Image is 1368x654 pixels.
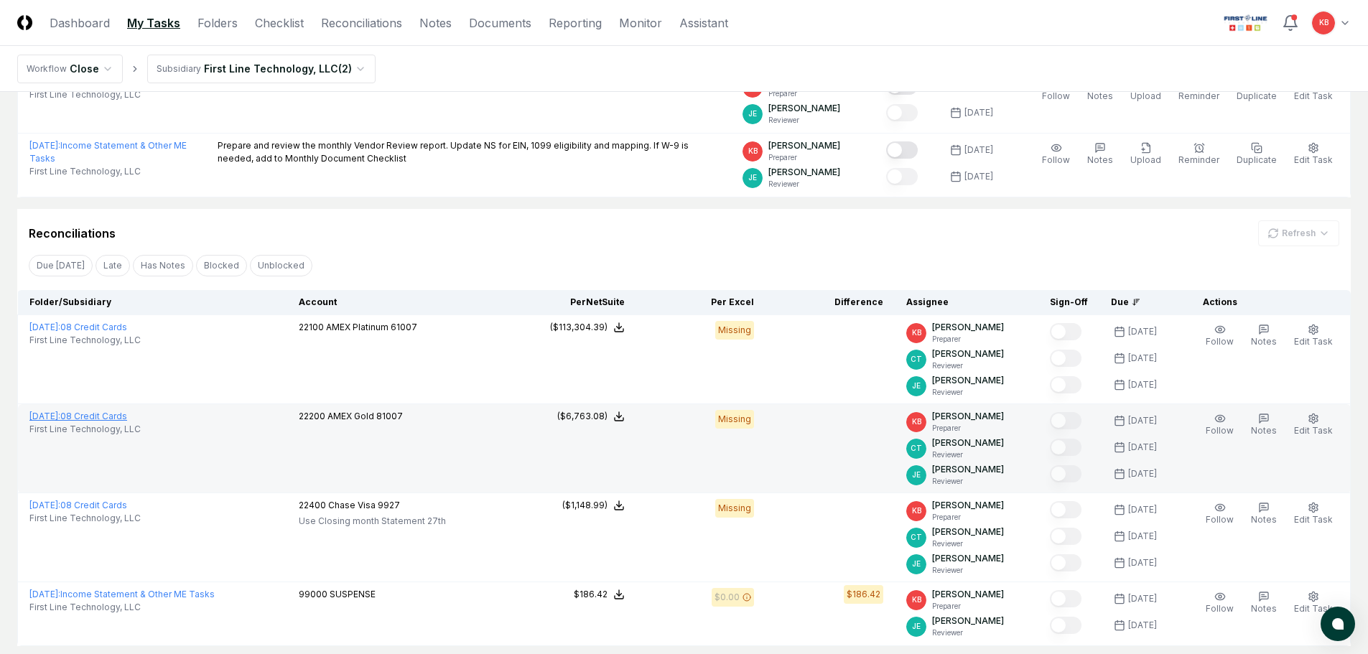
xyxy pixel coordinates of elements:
[1128,414,1157,427] div: [DATE]
[550,321,608,334] div: ($113,304.39)
[964,144,993,157] div: [DATE]
[1050,412,1081,429] button: Mark complete
[1050,554,1081,571] button: Mark complete
[1206,603,1234,614] span: Follow
[932,588,1004,601] p: [PERSON_NAME]
[911,443,922,454] span: CT
[299,411,325,421] span: 22200
[1291,321,1336,351] button: Edit Task
[29,601,141,614] span: First Line Technology, LLC
[1128,441,1157,454] div: [DATE]
[127,14,180,32] a: My Tasks
[932,360,1004,371] p: Reviewer
[1050,376,1081,393] button: Mark complete
[715,321,754,340] div: Missing
[327,411,403,421] span: AMEX Gold 81007
[766,290,895,315] th: Difference
[932,552,1004,565] p: [PERSON_NAME]
[1038,290,1099,315] th: Sign-Off
[1294,514,1333,525] span: Edit Task
[1128,556,1157,569] div: [DATE]
[299,296,495,309] div: Account
[847,588,880,601] div: $186.42
[912,327,921,338] span: KB
[574,588,625,601] button: $186.42
[1206,514,1234,525] span: Follow
[1294,90,1333,101] span: Edit Task
[636,290,766,315] th: Per Excel
[715,410,754,429] div: Missing
[768,166,840,179] p: [PERSON_NAME]
[29,255,93,276] button: Due Today
[932,538,1004,549] p: Reviewer
[557,410,625,423] button: ($6,763.08)
[1311,10,1336,36] button: KB
[1248,410,1280,440] button: Notes
[1206,425,1234,436] span: Follow
[1237,90,1277,101] span: Duplicate
[197,14,238,32] a: Folders
[557,410,608,423] div: ($6,763.08)
[250,255,312,276] button: Unblocked
[748,172,757,183] span: JE
[29,423,141,436] span: First Line Technology, LLC
[1291,139,1336,169] button: Edit Task
[574,588,608,601] div: $186.42
[1178,154,1219,165] span: Reminder
[619,14,662,32] a: Monitor
[29,411,60,421] span: [DATE] :
[912,594,921,605] span: KB
[912,621,921,632] span: JE
[1251,425,1277,436] span: Notes
[715,591,740,604] div: $0.00
[562,499,625,512] button: ($1,148.99)
[886,168,918,185] button: Mark complete
[912,559,921,569] span: JE
[932,387,1004,398] p: Reviewer
[932,499,1004,512] p: [PERSON_NAME]
[562,499,608,512] div: ($1,148.99)
[1128,352,1157,365] div: [DATE]
[133,255,193,276] button: Has Notes
[768,102,840,115] p: [PERSON_NAME]
[1291,588,1336,618] button: Edit Task
[1087,90,1113,101] span: Notes
[1128,619,1157,632] div: [DATE]
[932,374,1004,387] p: [PERSON_NAME]
[157,62,201,75] div: Subsidiary
[218,139,720,165] p: Prepare and review the monthly Vendor Review report. Update NS for EIN, 1099 eligibility and mapp...
[29,165,141,178] span: First Line Technology, LLC
[29,411,127,421] a: [DATE]:08 Credit Cards
[964,170,993,183] div: [DATE]
[748,146,758,157] span: KB
[1176,139,1222,169] button: Reminder
[932,334,1004,345] p: Preparer
[299,500,326,510] span: 22400
[1130,90,1161,101] span: Upload
[299,589,327,599] span: 99000
[1128,503,1157,516] div: [DATE]
[29,589,215,599] a: [DATE]:Income Statement & Other ME Tasks
[1050,501,1081,518] button: Mark complete
[679,14,728,32] a: Assistant
[1248,499,1280,529] button: Notes
[715,499,754,518] div: Missing
[911,532,922,543] span: CT
[1128,592,1157,605] div: [DATE]
[1206,336,1234,347] span: Follow
[1221,11,1270,34] img: First Line Technology logo
[1203,410,1237,440] button: Follow
[29,88,141,101] span: First Line Technology, LLC
[1087,154,1113,165] span: Notes
[29,140,187,164] a: [DATE]:Income Statement & Other ME Tasks
[1039,139,1073,169] button: Follow
[912,380,921,391] span: JE
[932,423,1004,434] p: Preparer
[1042,154,1070,165] span: Follow
[1251,336,1277,347] span: Notes
[768,152,840,163] p: Preparer
[932,525,1004,538] p: [PERSON_NAME]
[29,512,141,525] span: First Line Technology, LLC
[895,290,1038,315] th: Assignee
[1251,514,1277,525] span: Notes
